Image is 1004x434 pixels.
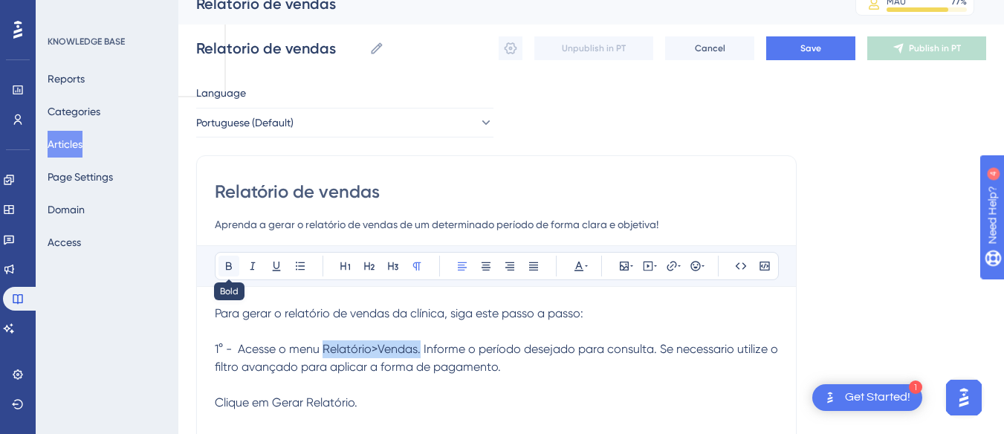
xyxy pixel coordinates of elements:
[48,65,85,92] button: Reports
[48,196,85,223] button: Domain
[215,180,778,204] input: Article Title
[196,38,363,59] input: Article Name
[103,7,108,19] div: 4
[215,306,583,320] span: Para gerar o relatório de vendas da clínica, siga este passo a passo:
[48,131,82,158] button: Articles
[867,36,986,60] button: Publish in PT
[800,42,821,54] span: Save
[665,36,754,60] button: Cancel
[909,42,961,54] span: Publish in PT
[821,389,839,407] img: launcher-image-alternative-text
[695,42,725,54] span: Cancel
[48,229,81,256] button: Access
[196,108,493,137] button: Portuguese (Default)
[845,389,910,406] div: Get Started!
[48,36,125,48] div: KNOWLEDGE BASE
[196,114,294,132] span: Portuguese (Default)
[812,384,922,411] div: Open Get Started! checklist, remaining modules: 1
[909,380,922,394] div: 1
[215,342,781,409] span: 1° - Acesse o menu Relatório>Vendas. Informe o período desejado para consulta. Se necessario util...
[562,42,626,54] span: Unpublish in PT
[534,36,653,60] button: Unpublish in PT
[942,375,986,420] iframe: UserGuiding AI Assistant Launcher
[215,216,778,233] input: Article Description
[766,36,855,60] button: Save
[196,84,246,102] span: Language
[48,98,100,125] button: Categories
[35,4,93,22] span: Need Help?
[48,163,113,190] button: Page Settings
